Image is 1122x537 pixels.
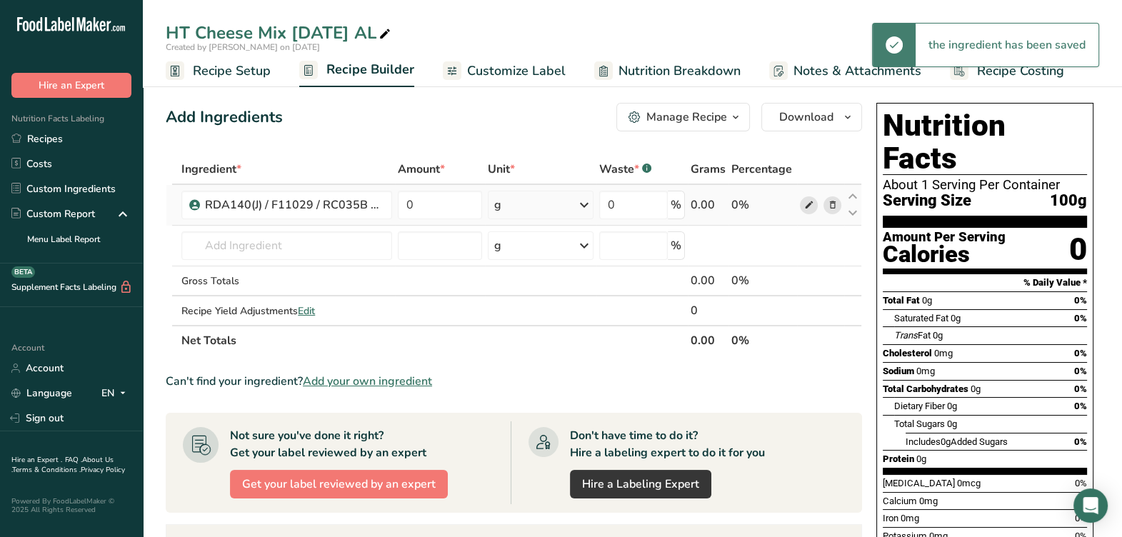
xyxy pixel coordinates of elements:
[166,106,283,129] div: Add Ingredients
[1074,348,1087,358] span: 0%
[646,109,727,126] div: Manage Recipe
[11,73,131,98] button: Hire an Expert
[971,383,981,394] span: 0g
[769,55,921,87] a: Notes & Attachments
[779,109,833,126] span: Download
[443,55,566,87] a: Customize Label
[181,161,241,178] span: Ingredient
[906,436,1008,447] span: Includes Added Sugars
[1074,436,1087,447] span: 0%
[326,60,414,79] span: Recipe Builder
[916,366,935,376] span: 0mg
[919,496,938,506] span: 0mg
[618,61,741,81] span: Nutrition Breakdown
[894,330,918,341] i: Trans
[894,330,931,341] span: Fat
[957,478,981,488] span: 0mcg
[488,161,515,178] span: Unit
[1074,313,1087,323] span: 0%
[467,61,566,81] span: Customize Label
[883,366,914,376] span: Sodium
[494,237,501,254] div: g
[616,103,750,131] button: Manage Recipe
[691,302,726,319] div: 0
[947,401,957,411] span: 0g
[883,348,932,358] span: Cholesterol
[761,103,862,131] button: Download
[166,373,862,390] div: Can't find your ingredient?
[205,196,384,214] div: RDA140(J) / F11029 / RC035B Feather Shredded Sharp Cheddar Cheese, [PERSON_NAME] Foods [DATE] AC
[901,513,919,523] span: 0mg
[883,109,1087,175] h1: Nutrition Facts
[883,274,1087,291] section: % Daily Value *
[883,383,968,394] span: Total Carbohydrates
[299,54,414,88] a: Recipe Builder
[494,196,501,214] div: g
[691,272,726,289] div: 0.00
[166,20,394,46] div: HT Cheese Mix [DATE] AL
[950,55,1064,87] a: Recipe Costing
[941,436,951,447] span: 0g
[11,455,114,475] a: About Us .
[81,465,125,475] a: Privacy Policy
[11,266,35,278] div: BETA
[594,55,741,87] a: Nutrition Breakdown
[1075,478,1087,488] span: 0%
[883,244,1006,265] div: Calories
[883,192,971,210] span: Serving Size
[1074,401,1087,411] span: 0%
[1074,383,1087,394] span: 0%
[1050,192,1087,210] span: 100g
[166,41,320,53] span: Created by [PERSON_NAME] on [DATE]
[398,161,445,178] span: Amount
[728,325,797,355] th: 0%
[691,196,726,214] div: 0.00
[883,178,1087,192] div: About 1 Serving Per Container
[883,231,1006,244] div: Amount Per Serving
[599,161,651,178] div: Waste
[570,470,711,498] a: Hire a Labeling Expert
[230,470,448,498] button: Get your label reviewed by an expert
[298,304,315,318] span: Edit
[12,465,81,475] a: Terms & Conditions .
[688,325,728,355] th: 0.00
[883,496,917,506] span: Calcium
[731,196,794,214] div: 0%
[691,161,726,178] span: Grams
[230,427,426,461] div: Not sure you've done it right? Get your label reviewed by an expert
[1074,366,1087,376] span: 0%
[731,272,794,289] div: 0%
[977,61,1064,81] span: Recipe Costing
[883,513,898,523] span: Iron
[101,385,131,402] div: EN
[242,476,436,493] span: Get your label reviewed by an expert
[883,295,920,306] span: Total Fat
[181,231,392,260] input: Add Ingredient
[570,427,765,461] div: Don't have time to do it? Hire a labeling expert to do it for you
[181,273,392,288] div: Gross Totals
[894,401,945,411] span: Dietary Fiber
[883,453,914,464] span: Protein
[916,24,1098,66] div: the ingredient has been saved
[894,313,948,323] span: Saturated Fat
[11,206,95,221] div: Custom Report
[793,61,921,81] span: Notes & Attachments
[181,303,392,318] div: Recipe Yield Adjustments
[731,161,792,178] span: Percentage
[951,313,961,323] span: 0g
[933,330,943,341] span: 0g
[894,418,945,429] span: Total Sugars
[303,373,432,390] span: Add your own ingredient
[11,381,72,406] a: Language
[947,418,957,429] span: 0g
[65,455,82,465] a: FAQ .
[916,453,926,464] span: 0g
[1073,488,1108,523] div: Open Intercom Messenger
[1069,231,1087,268] div: 0
[934,348,953,358] span: 0mg
[179,325,688,355] th: Net Totals
[1074,295,1087,306] span: 0%
[193,61,271,81] span: Recipe Setup
[922,295,932,306] span: 0g
[11,497,131,514] div: Powered By FoodLabelMaker © 2025 All Rights Reserved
